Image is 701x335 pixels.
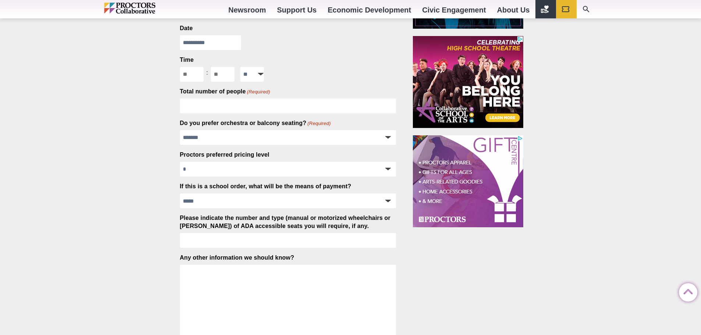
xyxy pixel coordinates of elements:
img: Proctors logo [104,3,187,14]
div: : [203,67,211,79]
a: Back to Top [679,284,694,298]
label: Date [180,24,193,32]
label: Any other information we should know? [180,254,294,262]
label: Proctors preferred pricing level [180,151,269,159]
legend: Time [180,56,194,64]
iframe: Advertisement [413,36,523,128]
span: (Required) [307,120,331,127]
label: Total number of people [180,88,270,96]
span: (Required) [246,89,270,95]
label: If this is a school order, what will be the means of payment? [180,182,351,190]
label: Please indicate the number and type (manual or motorized wheelchairs or [PERSON_NAME]) of ADA acc... [180,214,396,230]
iframe: Advertisement [413,135,523,227]
label: Do you prefer orchestra or balcony seating? [180,119,331,127]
